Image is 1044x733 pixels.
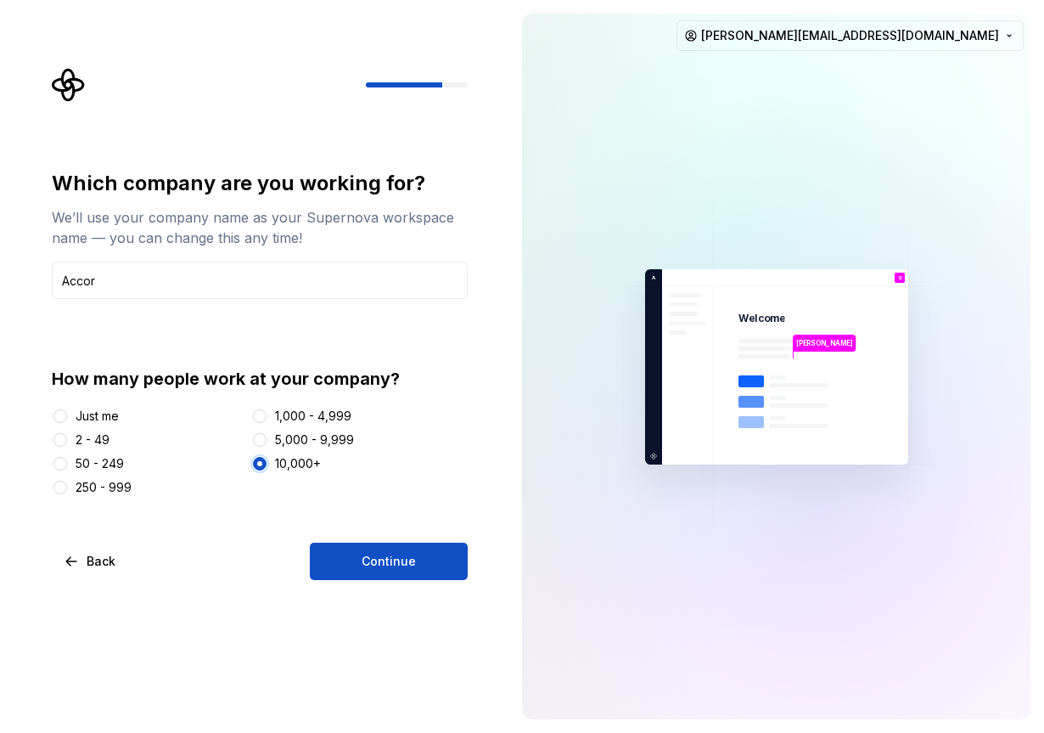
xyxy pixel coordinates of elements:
[310,543,468,580] button: Continue
[76,479,132,496] div: 250 - 999
[275,455,321,472] div: 10,000+
[898,275,901,280] p: S
[275,431,354,448] div: 5,000 - 9,999
[701,27,999,44] span: [PERSON_NAME][EMAIL_ADDRESS][DOMAIN_NAME]
[76,455,124,472] div: 50 - 249
[275,408,351,425] div: 1,000 - 4,999
[76,431,109,448] div: 2 - 49
[738,312,785,325] p: Welcome
[52,68,86,102] svg: Supernova Logo
[52,262,468,299] input: Company name
[87,553,115,570] span: Back
[52,170,468,197] div: Which company are you working for?
[676,20,1024,51] button: [PERSON_NAME][EMAIL_ADDRESS][DOMAIN_NAME]
[76,408,119,425] div: Just me
[796,338,853,348] p: [PERSON_NAME]
[648,273,656,281] p: A
[52,543,130,580] button: Back
[362,553,416,570] span: Continue
[52,367,468,391] div: How many people work at your company?
[52,207,468,248] div: We’ll use your company name as your Supernova workspace name — you can change this any time!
